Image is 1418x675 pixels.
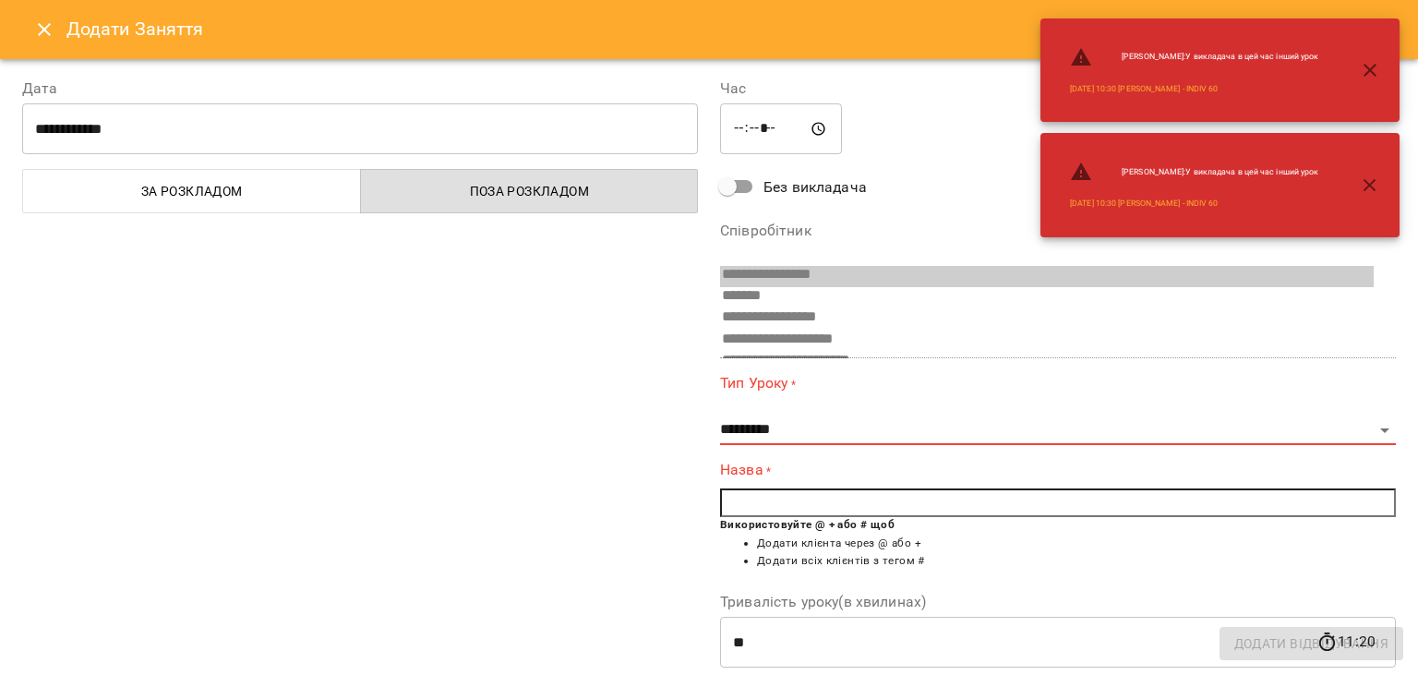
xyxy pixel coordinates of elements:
button: За розкладом [22,169,361,213]
li: Додати клієнта через @ або + [757,535,1396,553]
label: Час [720,81,1396,96]
span: Поза розкладом [372,180,688,202]
a: [DATE] 10:30 [PERSON_NAME] - INDIV 60 [1070,83,1218,95]
li: [PERSON_NAME] : У викладача в цей час інший урок [1055,153,1333,190]
li: Додати всіх клієнтів з тегом # [757,552,1396,571]
label: Назва [720,460,1396,481]
h6: Додати Заняття [66,15,1396,43]
b: Використовуйте @ + або # щоб [720,518,895,531]
a: [DATE] 10:30 [PERSON_NAME] - INDIV 60 [1070,198,1218,210]
label: Співробітник [720,223,1396,238]
label: Дата [22,81,698,96]
span: Без викладача [763,176,867,199]
label: Тривалість уроку(в хвилинах) [720,595,1396,609]
label: Тип Уроку [720,373,1396,394]
button: Поза розкладом [360,169,699,213]
li: [PERSON_NAME] : У викладача в цей час інший урок [1055,39,1333,76]
button: Close [22,7,66,52]
span: За розкладом [34,180,350,202]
